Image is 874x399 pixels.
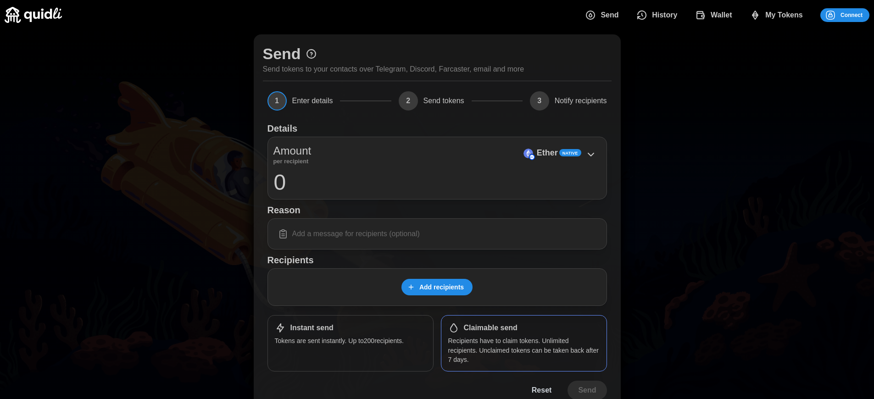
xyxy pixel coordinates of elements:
[423,97,464,105] span: Send tokens
[820,8,869,22] button: Connect
[273,159,312,164] p: per recipient
[578,6,629,25] button: Send
[267,91,333,111] button: 1Enter details
[652,6,677,24] span: History
[765,6,803,24] span: My Tokens
[401,279,473,295] button: Add recipients
[5,7,62,23] img: Quidli
[292,97,333,105] span: Enter details
[267,254,607,266] h1: Recipients
[290,323,334,333] h1: Instant send
[688,6,742,25] button: Wallet
[399,91,464,111] button: 2Send tokens
[273,143,312,159] p: Amount
[530,91,549,111] span: 3
[267,122,298,134] h1: Details
[530,91,607,111] button: 3Notify recipients
[263,64,524,75] p: Send tokens to your contacts over Telegram, Discord, Farcaster, email and more
[711,6,732,24] span: Wallet
[537,146,558,160] p: Ether
[399,91,418,111] span: 2
[448,336,600,364] p: Recipients have to claim tokens. Unlimited recipients. Unclaimed tokens can be taken back after 7...
[263,44,301,64] h1: Send
[464,323,518,333] h1: Claimable send
[273,224,601,244] input: Add a message for recipients (optional)
[273,171,601,194] input: 0
[841,9,863,22] span: Connect
[419,279,464,295] span: Add recipients
[267,204,607,216] h1: Reason
[629,6,688,25] button: History
[267,91,287,111] span: 1
[743,6,813,25] button: My Tokens
[601,6,618,24] span: Send
[275,336,426,345] p: Tokens are sent instantly. Up to 200 recipients.
[562,150,578,156] span: Native
[555,97,607,105] span: Notify recipients
[523,149,533,158] img: Ether (on Base)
